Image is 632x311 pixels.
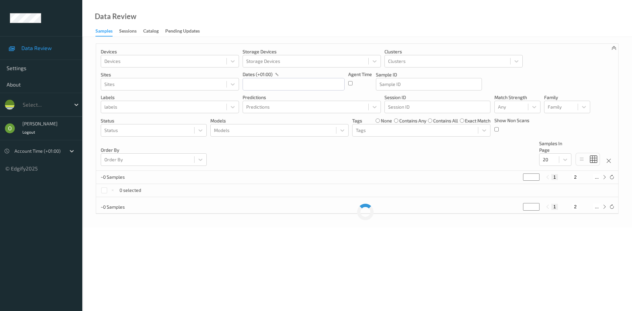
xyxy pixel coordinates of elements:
[243,48,381,55] p: Storage Devices
[95,13,136,20] div: Data Review
[243,71,273,78] p: dates (+01:00)
[572,174,579,180] button: 2
[494,117,529,124] p: Show Non Scans
[433,117,458,124] label: contains all
[572,204,579,210] button: 2
[465,117,490,124] label: exact match
[384,94,490,101] p: Session ID
[143,27,165,36] a: Catalog
[593,204,601,210] button: ...
[544,94,590,101] p: Family
[143,28,159,36] div: Catalog
[551,174,558,180] button: 1
[210,117,349,124] p: Models
[101,71,239,78] p: Sites
[95,27,119,37] a: Samples
[384,48,523,55] p: Clusters
[352,117,362,124] p: Tags
[119,187,141,194] p: 0 selected
[381,117,392,124] label: none
[494,94,540,101] p: Match Strength
[119,28,137,36] div: Sessions
[399,117,426,124] label: contains any
[101,48,239,55] p: Devices
[348,71,372,78] p: Agent Time
[101,117,207,124] p: Status
[376,71,482,78] p: Sample ID
[95,28,113,37] div: Samples
[101,147,207,153] p: Order By
[593,174,601,180] button: ...
[551,204,558,210] button: 1
[165,28,200,36] div: Pending Updates
[101,204,150,210] p: ~0 Samples
[119,27,143,36] a: Sessions
[101,174,150,180] p: ~0 Samples
[243,94,381,101] p: Predictions
[101,94,239,101] p: labels
[539,140,571,153] p: Samples In Page
[165,27,206,36] a: Pending Updates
